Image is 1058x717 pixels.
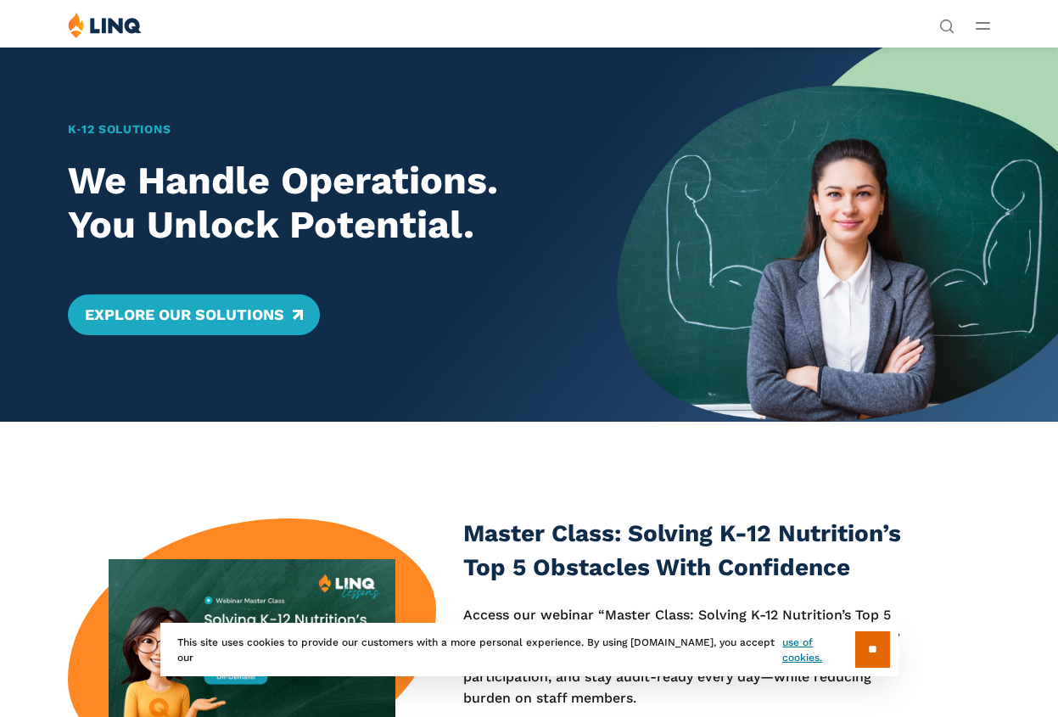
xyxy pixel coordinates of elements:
[463,517,910,585] h3: Master Class: Solving K-12 Nutrition’s Top 5 Obstacles With Confidence
[976,16,990,35] button: Open Main Menu
[939,12,954,32] nav: Utility Navigation
[68,120,574,138] h1: K‑12 Solutions
[68,159,574,247] h2: We Handle Operations. You Unlock Potential.
[782,635,854,665] a: use of cookies.
[463,605,910,709] p: Access our webinar “Master Class: Solving K-12 Nutrition’s Top 5 Obstacles With Confidence” for a...
[68,294,320,335] a: Explore Our Solutions
[68,12,142,38] img: LINQ | K‑12 Software
[617,47,1058,422] img: Home Banner
[160,623,898,676] div: This site uses cookies to provide our customers with a more personal experience. By using [DOMAIN...
[939,17,954,32] button: Open Search Bar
